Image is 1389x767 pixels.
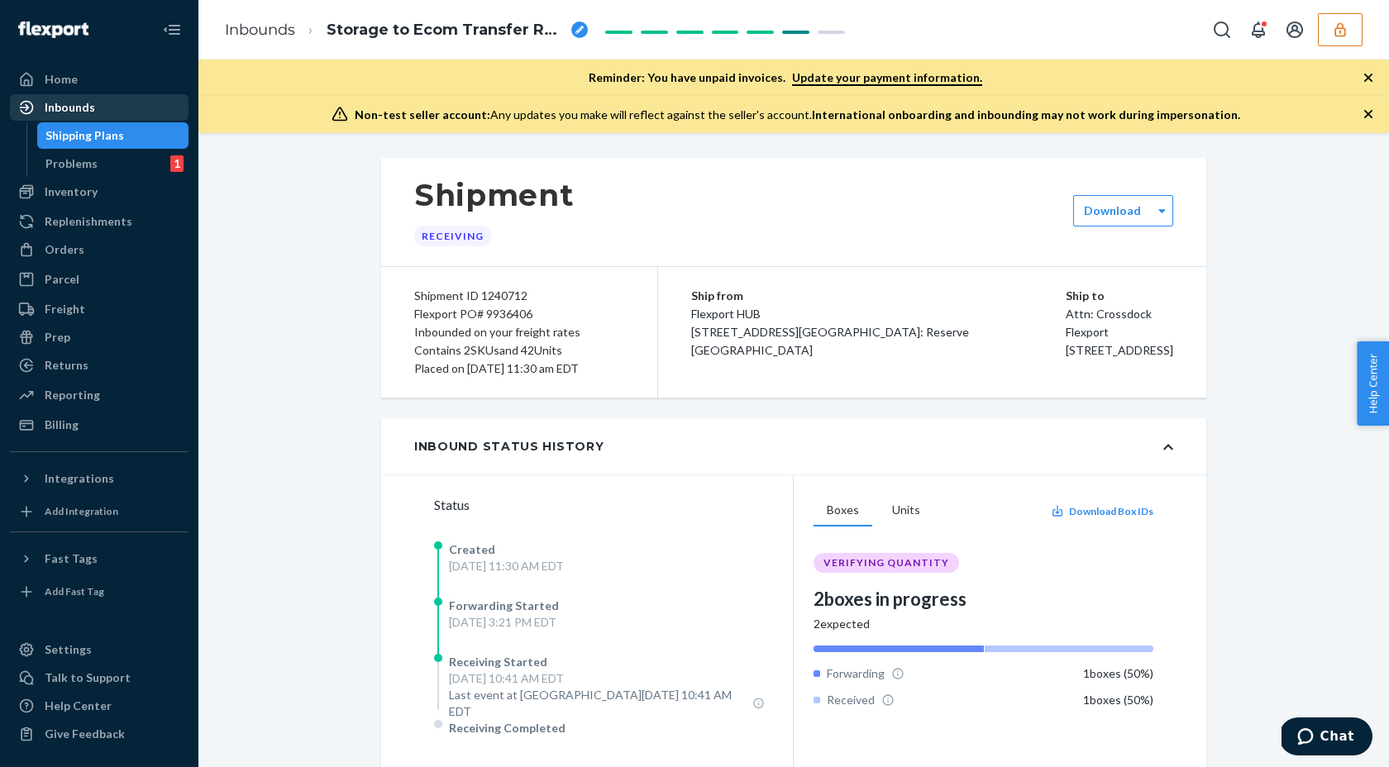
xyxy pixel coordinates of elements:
div: Fast Tags [45,550,98,567]
div: Status [434,495,793,515]
div: Freight [45,301,85,317]
a: Parcel [10,266,189,293]
div: Add Integration [45,504,118,518]
div: Inbound Status History [414,438,604,455]
div: Prep [45,329,70,345]
button: Open notifications [1242,13,1275,46]
span: Flexport HUB [STREET_ADDRESS][GEOGRAPHIC_DATA]: Reserve [GEOGRAPHIC_DATA] [691,307,969,357]
div: 2 boxes in progress [814,586,1153,612]
a: Home [10,66,189,93]
div: [DATE] 11:30 AM EDT [449,558,564,574]
iframe: Opens a widget where you can chat to one of our agents [1282,717,1372,759]
a: Inbounds [225,21,295,39]
span: Storage to Ecom Transfer RP1QKYO95LWGN [327,20,565,41]
div: 2 expected [814,616,1153,632]
div: Flexport PO# 9936406 [414,305,624,323]
div: Returns [45,357,88,374]
a: Help Center [10,693,189,719]
div: Receiving [414,226,491,246]
button: Units [879,495,933,526]
div: Shipment ID 1240712 [414,287,624,305]
p: Flexport [1066,323,1173,341]
p: Ship from [691,287,1066,305]
p: Reminder: You have unpaid invoices. [589,69,982,86]
div: [DATE] 10:41 AM EDT [449,670,765,687]
div: Inbounds [45,99,95,116]
div: Talk to Support [45,669,131,686]
span: Forwarding Started [449,598,559,612]
div: Parcel [45,271,79,288]
div: Inbounded on your freight rates [414,323,624,341]
div: Contains 2 SKUs and 42 Units [414,341,624,360]
button: Fast Tags [10,545,189,572]
button: Download Box IDs [1051,504,1153,518]
a: Replenishments [10,208,189,235]
div: Replenishments [45,213,132,230]
a: Reporting [10,382,189,408]
span: [STREET_ADDRESS] [1066,343,1173,357]
span: Receiving Completed [449,721,566,735]
div: Give Feedback [45,726,125,742]
div: [DATE] 3:21 PM EDT [449,614,559,631]
div: Placed on [DATE] 11:30 am EDT [414,360,624,378]
button: Open Search Box [1205,13,1239,46]
button: Open account menu [1278,13,1311,46]
span: Last event at [GEOGRAPHIC_DATA][DATE] 10:41 AM EDT [449,687,746,720]
div: Add Fast Tag [45,584,104,598]
a: Returns [10,352,189,379]
span: International onboarding and inbounding may not work during impersonation. [812,107,1240,121]
div: Help Center [45,698,112,714]
div: Shipping Plans [45,127,124,144]
div: Received [814,692,895,708]
button: Give Feedback [10,721,189,747]
a: Settings [10,636,189,663]
label: Download [1084,202,1141,219]
div: Inventory [45,183,98,200]
div: 1 [170,155,184,172]
button: Close Navigation [155,13,189,46]
a: Problems1 [37,150,189,177]
div: Forwarding [814,665,905,682]
a: Prep [10,324,189,350]
div: Reporting [45,387,100,403]
div: Billing [45,417,79,433]
a: Freight [10,296,189,322]
button: Talk to Support [10,665,189,691]
p: Ship to [1066,287,1173,305]
div: Home [45,71,78,88]
a: Add Fast Tag [10,579,189,605]
a: Orders [10,236,189,263]
h1: Shipment [414,178,574,212]
a: Shipping Plans [37,122,189,149]
div: 1 boxes ( 50 %) [1083,692,1153,708]
span: Receiving Started [449,655,547,669]
button: Boxes [814,495,872,526]
button: Help Center [1357,341,1389,426]
div: Integrations [45,470,114,487]
span: Non-test seller account: [355,107,490,121]
div: Settings [45,641,92,658]
span: VERIFYING QUANTITY [823,556,949,569]
a: Inventory [10,179,189,205]
button: Integrations [10,465,189,492]
div: 1 boxes ( 50 %) [1083,665,1153,682]
span: Created [449,542,495,556]
p: Attn: Crossdock [1066,305,1173,323]
div: Any updates you make will reflect against the seller's account. [355,107,1240,123]
a: Inbounds [10,94,189,121]
ol: breadcrumbs [212,6,601,55]
div: Problems [45,155,98,172]
a: Billing [10,412,189,438]
a: Update your payment information. [792,70,982,86]
a: Add Integration [10,498,189,525]
img: Flexport logo [18,21,88,38]
div: Orders [45,241,84,258]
